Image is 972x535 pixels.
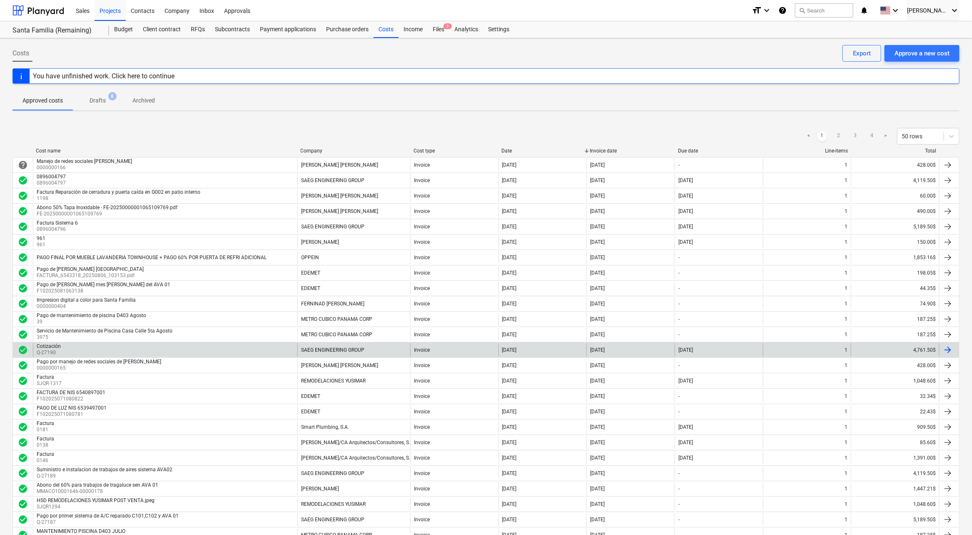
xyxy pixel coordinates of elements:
div: Invoice [414,440,430,445]
div: [DATE] [502,239,517,245]
div: Invoice was approved [18,191,28,201]
a: Purchase orders [321,21,374,38]
a: Settings [483,21,514,38]
div: [DATE] [502,316,517,322]
iframe: Chat Widget [930,495,972,535]
div: Invoice [414,162,430,168]
div: 490.00$ [851,205,939,218]
div: [DATE] [590,301,605,307]
div: 909.50$ [851,420,939,434]
p: Drafts [90,96,106,105]
p: 0896004796 [37,226,80,233]
div: Invoice [414,316,430,322]
div: Total [855,148,936,154]
div: 187.25$ [851,312,939,326]
a: Page 1 is your current page [817,131,827,141]
div: Due date [678,148,760,154]
div: 5,189.50$ [851,513,939,526]
a: Files3 [428,21,449,38]
div: [DATE] [502,409,517,415]
div: Invoice [414,270,430,276]
div: 1 [845,285,847,291]
div: - [678,316,680,322]
div: 1 [845,193,847,199]
a: Analytics [449,21,483,38]
p: Q-27190 [37,349,62,356]
div: [DATE] [590,378,605,384]
div: [PERSON_NAME] [PERSON_NAME] [301,162,378,168]
div: 22.43$ [851,405,939,418]
div: - [678,301,680,307]
span: check_circle [18,237,28,247]
div: - [678,470,680,476]
div: Invoice [414,378,430,384]
div: Invoice [414,301,430,307]
span: 8 [108,92,117,100]
div: [DATE] [678,455,693,461]
div: Budget [109,21,138,38]
div: 1 [845,470,847,476]
div: Factura [37,420,54,426]
div: [DATE] [678,239,693,245]
div: Cost type [414,148,495,154]
div: Invoice was approved [18,330,28,340]
div: - [678,409,680,415]
span: check_circle [18,391,28,401]
div: Smart Plumbing, S.A. [301,424,349,430]
span: check_circle [18,453,28,463]
div: [DATE] [678,424,693,430]
span: help [18,160,28,170]
div: Invoice [414,393,430,399]
div: 1 [845,177,847,183]
div: Invoice [414,347,430,353]
div: [PERSON_NAME] [PERSON_NAME] [301,362,378,368]
i: keyboard_arrow_down [762,5,772,15]
div: [PERSON_NAME]/CA Arquitectos/Consultores, S.A. [301,440,415,445]
div: FACTURA DE NIS 6540897001 [37,390,105,395]
div: 1 [845,362,847,368]
div: [DATE] [502,177,517,183]
div: EDEMET [301,285,320,291]
div: [PERSON_NAME] [301,239,339,245]
div: 198.05$ [851,266,939,280]
span: check_circle [18,407,28,417]
div: Invoice was approved [18,345,28,355]
p: 0000000404 [37,303,137,310]
div: [DATE] [590,440,605,445]
div: [DATE] [502,208,517,214]
div: 1,391.00$ [851,451,939,465]
p: 0000000166 [37,164,134,171]
div: SAEG ENGINEERING GROUP [301,177,364,183]
div: Manejo de redes sociales [PERSON_NAME] [37,158,132,164]
div: EDEMET [301,409,320,415]
div: 1,447.21$ [851,482,939,495]
div: - [678,285,680,291]
div: [DATE] [502,347,517,353]
span: [PERSON_NAME] [907,7,949,14]
p: 39 [37,318,148,325]
div: Suministro e instalacion de trabajos de aires sistema AVA02 [37,467,172,472]
div: Factura Reparación de cerradura y puerta caída en G002 en patio interno [37,189,200,195]
div: Invoice [414,208,430,214]
div: Invoice was approved [18,468,28,478]
span: Costs [12,48,29,58]
div: Invoice [414,239,430,245]
div: [DATE] [590,239,605,245]
div: SAEG ENGINEERING GROUP [301,470,364,476]
div: 1 [845,239,847,245]
div: Invoice was approved [18,360,28,370]
div: 1,048.60$ [851,374,939,387]
div: [DATE] [502,255,517,260]
p: 0896004797 [37,180,67,187]
div: Abono del 60% para trabajos de tragaluce sen AVA 01 [37,482,158,488]
div: [DATE] [590,332,605,337]
div: [DATE] [502,285,517,291]
div: Approve a new cost [895,48,950,59]
div: 85.60$ [851,436,939,449]
div: Invoice [414,362,430,368]
div: Invoice was approved [18,376,28,386]
div: [DATE] [502,332,517,337]
div: 961 [37,235,45,241]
